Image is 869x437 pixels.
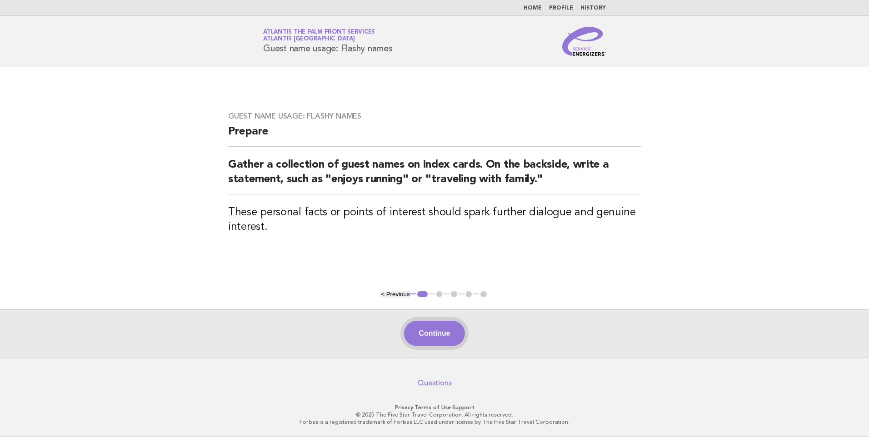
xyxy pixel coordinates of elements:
[381,291,410,298] button: < Previous
[562,27,606,56] img: Service Energizers
[524,5,542,11] a: Home
[156,418,713,426] p: Forbes is a registered trademark of Forbes LLC used under license by The Five Star Travel Corpora...
[404,321,464,346] button: Continue
[228,158,641,194] h2: Gather a collection of guest names on index cards. On the backside, write a statement, such as "e...
[263,30,393,53] h1: Guest name usage: Flashy names
[263,29,375,42] a: Atlantis The Palm Front ServicesAtlantis [GEOGRAPHIC_DATA]
[263,36,355,42] span: Atlantis [GEOGRAPHIC_DATA]
[452,404,474,411] a: Support
[395,404,413,411] a: Privacy
[228,124,641,147] h2: Prepare
[228,205,641,234] h3: These personal facts or points of interest should spark further dialogue and genuine interest.
[418,378,452,387] a: Questions
[228,112,641,121] h3: Guest name usage: Flashy names
[156,411,713,418] p: © 2025 The Five Star Travel Corporation. All rights reserved.
[156,404,713,411] p: · ·
[549,5,573,11] a: Profile
[415,404,451,411] a: Terms of Use
[580,5,606,11] a: History
[416,290,429,299] button: 1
